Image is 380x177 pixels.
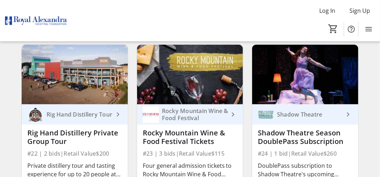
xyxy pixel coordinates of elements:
[22,45,127,104] img: Rig Hand Distillery Private Group Tour
[252,104,358,125] a: Shadow TheatreShadow Theatre
[344,5,376,16] button: Sign Up
[27,107,44,123] img: Rig Hand Distillery Tour
[319,6,335,15] span: Log In
[143,107,159,123] img: Rocky Mountain Wine & Food Festival
[159,108,229,122] div: Rocky Mountain Wine & Food Festival
[327,22,340,35] button: Cart
[27,149,122,159] div: #22 | 2 bids | Retail Value $200
[137,45,243,104] img: Rocky Mountain Wine & Food Festival Tickets
[143,129,237,146] div: Rocky Mountain Wine & Food Festival Tickets
[258,149,352,159] div: #24 | 1 bid | Retail Value $260
[229,111,237,119] mat-icon: keyboard_arrow_right
[22,104,127,125] a: Rig Hand Distillery TourRig Hand Distillery Tour
[314,5,341,16] button: Log In
[344,111,353,119] mat-icon: keyboard_arrow_right
[274,111,344,118] div: Shadow Theatre
[252,45,358,104] img: Shadow Theatre Season DoublePass Subscription
[258,129,352,146] div: Shadow Theatre Season DoublePass Subscription
[27,129,122,146] div: Rig Hand Distillery Private Group Tour
[258,107,274,123] img: Shadow Theatre
[349,6,370,15] span: Sign Up
[4,3,67,38] img: Royal Alexandra Hospital Foundation's Logo
[344,22,358,36] button: Help
[137,104,243,125] a: Rocky Mountain Wine & Food FestivalRocky Mountain Wine & Food Festival
[44,111,113,118] div: Rig Hand Distillery Tour
[143,149,237,159] div: #23 | 3 bids | Retail Value $115
[114,111,122,119] mat-icon: keyboard_arrow_right
[362,22,376,36] button: Menu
